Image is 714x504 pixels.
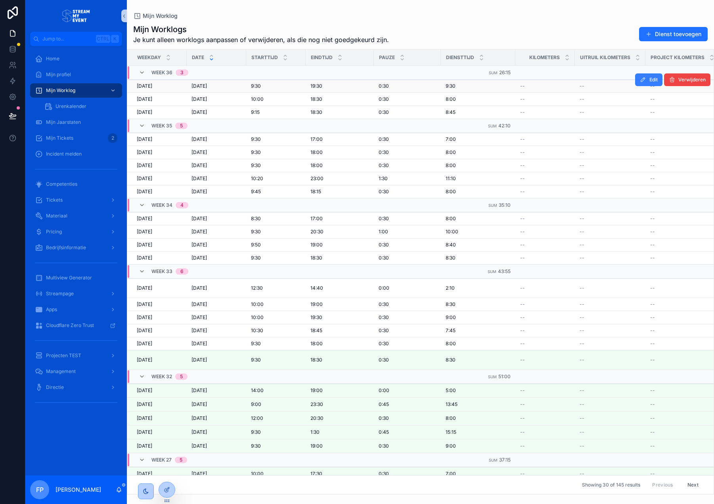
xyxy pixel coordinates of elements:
[46,244,86,251] span: Bedrijfsinformatie
[191,301,207,308] span: [DATE]
[151,202,172,208] span: Week 34
[30,348,122,363] a: Projecten TEST
[30,83,122,98] a: Mijn Worklog
[151,123,172,129] span: Week 35
[446,301,456,308] span: 8:30
[30,193,122,207] a: Tickets
[310,109,322,115] span: 18:30
[650,83,655,89] span: --
[251,109,260,115] span: 9:15
[379,301,389,308] span: 0:30
[191,242,207,248] span: [DATE]
[251,136,261,142] span: 9:30
[30,240,122,255] a: Bedrijfsinformatie
[580,429,584,435] span: --
[46,275,92,281] span: Multiview Generator
[137,340,152,347] span: [DATE]
[310,285,323,291] span: 14:40
[191,340,207,347] span: [DATE]
[580,327,584,334] span: --
[310,340,323,347] span: 18:00
[46,229,62,235] span: Pricing
[580,83,584,89] span: --
[650,357,655,363] span: --
[520,149,525,156] span: --
[30,271,122,285] a: Multiview Generator
[520,215,525,222] span: --
[191,215,207,222] span: [DATE]
[133,24,389,35] h1: Mijn Worklogs
[191,229,207,235] span: [DATE]
[30,115,122,129] a: Mijn Jaarstaten
[191,357,207,363] span: [DATE]
[191,285,207,291] span: [DATE]
[580,415,584,421] span: --
[191,255,207,261] span: [DATE]
[379,327,389,334] span: 0:30
[30,225,122,239] a: Pricing
[251,429,261,435] span: 9:30
[137,162,152,169] span: [DATE]
[446,285,455,291] span: 2:10
[251,340,261,347] span: 9:30
[151,268,172,275] span: Week 33
[137,327,152,334] span: [DATE]
[251,162,261,169] span: 9:30
[40,99,122,113] a: Urenkalender
[133,12,178,20] a: Mijn Worklog
[520,387,525,394] span: --
[520,162,525,169] span: --
[46,213,67,219] span: Materiaal
[310,314,322,321] span: 19:30
[310,189,321,195] span: 18:15
[650,229,655,235] span: --
[46,352,81,359] span: Projecten TEST
[251,229,261,235] span: 9:30
[488,124,497,128] small: Sum
[678,77,706,83] span: Verwijderen
[682,479,704,491] button: Next
[580,242,584,248] span: --
[191,83,207,89] span: [DATE]
[650,255,655,261] span: --
[488,203,497,208] small: Sum
[379,162,389,169] span: 0:30
[310,175,324,182] span: 23:00
[379,357,389,363] span: 0:30
[96,35,110,43] span: Ctrl
[520,175,525,182] span: --
[446,109,456,115] span: 8:45
[310,301,323,308] span: 19:00
[251,255,261,261] span: 9:30
[520,301,525,308] span: --
[191,401,207,408] span: [DATE]
[379,429,389,435] span: 0:45
[520,401,525,408] span: --
[379,175,388,182] span: 1:30
[650,314,655,321] span: --
[46,384,64,391] span: Directie
[180,373,183,380] div: 5
[310,429,320,435] span: 1:30
[446,175,456,182] span: 11:10
[310,357,322,363] span: 18:30
[379,109,389,115] span: 0:30
[137,175,152,182] span: [DATE]
[137,96,152,102] span: [DATE]
[379,285,389,291] span: 0:00
[446,314,456,321] span: 9:00
[251,189,261,195] span: 9:45
[251,387,264,394] span: 14:00
[650,149,655,156] span: --
[251,215,261,222] span: 8:30
[520,229,525,235] span: --
[650,443,655,449] span: --
[446,162,456,169] span: 8:00
[529,54,560,61] span: Kilometers
[498,123,511,129] span: 42:10
[379,189,389,195] span: 0:30
[650,340,655,347] span: --
[498,373,511,379] span: 51:00
[580,162,584,169] span: --
[137,54,161,61] span: Weekday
